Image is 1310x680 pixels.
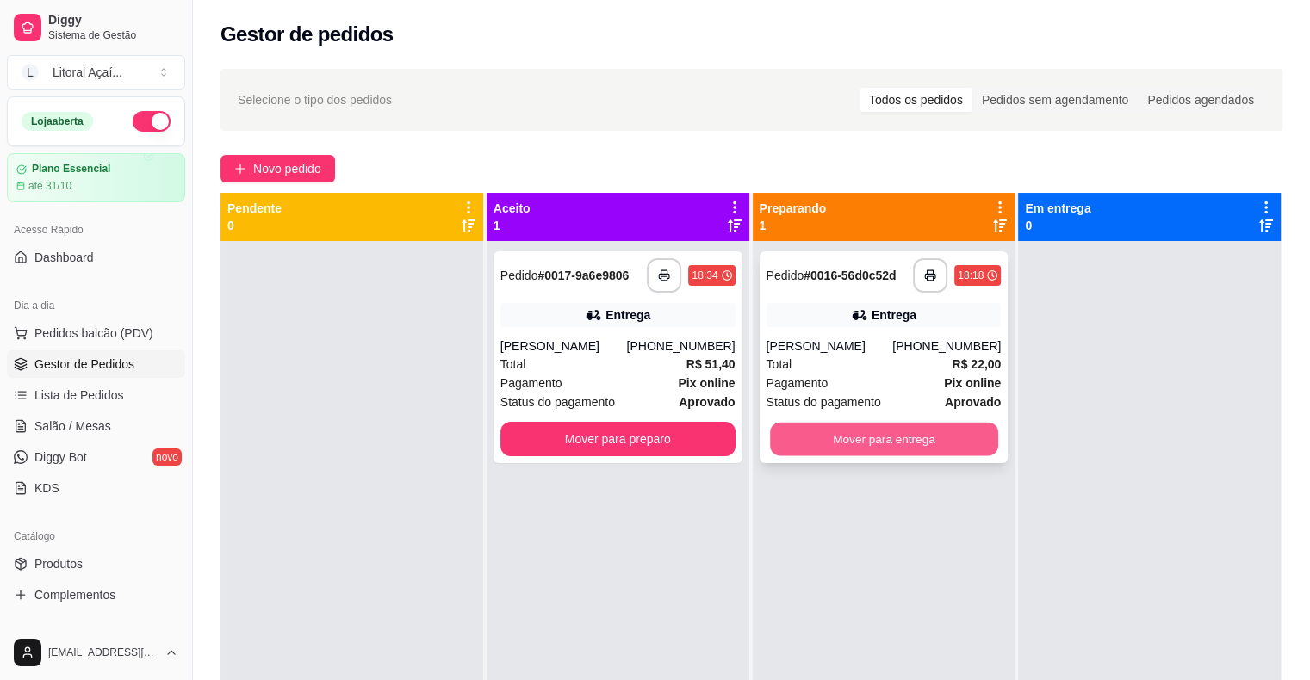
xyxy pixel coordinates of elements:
[760,200,827,217] p: Preparando
[7,581,185,609] a: Complementos
[767,393,881,411] span: Status do pagamento
[958,269,984,282] div: 18:18
[34,448,87,466] span: Diggy Bot
[7,153,185,202] a: Plano Essencialaté 31/10
[220,155,335,182] button: Novo pedido
[7,216,185,244] div: Acesso Rápido
[7,443,185,471] a: Diggy Botnovo
[767,337,893,355] div: [PERSON_NAME]
[7,412,185,440] a: Salão / Mesas
[952,357,1001,371] strong: R$ 22,00
[238,90,392,109] span: Selecione o tipo dos pedidos
[692,269,717,282] div: 18:34
[7,350,185,378] a: Gestor de Pedidos
[500,337,627,355] div: [PERSON_NAME]
[500,422,736,456] button: Mover para preparo
[760,217,827,234] p: 1
[1025,217,1090,234] p: 0
[494,200,531,217] p: Aceito
[7,632,185,673] button: [EMAIL_ADDRESS][DOMAIN_NAME]
[767,374,829,393] span: Pagamento
[48,28,178,42] span: Sistema de Gestão
[686,357,736,371] strong: R$ 51,40
[7,7,185,48] a: DiggySistema de Gestão
[7,474,185,502] a: KDS
[7,55,185,90] button: Select a team
[679,395,735,409] strong: aprovado
[22,64,39,81] span: L
[770,423,998,456] button: Mover para entrega
[34,417,111,435] span: Salão / Mesas
[32,163,110,176] article: Plano Essencial
[500,393,615,411] span: Status do pagamento
[7,381,185,409] a: Lista de Pedidos
[500,355,526,374] span: Total
[34,355,134,373] span: Gestor de Pedidos
[34,586,115,603] span: Complementos
[1138,88,1263,112] div: Pedidos agendados
[34,386,124,404] span: Lista de Pedidos
[804,269,896,282] strong: # 0016-56d0c52d
[227,217,282,234] p: 0
[7,319,185,347] button: Pedidos balcão (PDV)
[253,159,321,178] span: Novo pedido
[767,355,792,374] span: Total
[234,163,246,175] span: plus
[678,376,735,390] strong: Pix online
[605,306,650,324] div: Entrega
[227,200,282,217] p: Pendente
[48,646,158,659] span: [EMAIL_ADDRESS][DOMAIN_NAME]
[972,88,1138,112] div: Pedidos sem agendamento
[872,306,916,324] div: Entrega
[34,249,94,266] span: Dashboard
[537,269,629,282] strong: # 0017-9a6e9806
[53,64,122,81] div: Litoral Açaí ...
[944,376,1001,390] strong: Pix online
[494,217,531,234] p: 1
[945,395,1001,409] strong: aprovado
[1025,200,1090,217] p: Em entrega
[220,21,394,48] h2: Gestor de pedidos
[626,337,735,355] div: [PHONE_NUMBER]
[7,522,185,550] div: Catálogo
[48,13,178,28] span: Diggy
[500,374,562,393] span: Pagamento
[7,550,185,578] a: Produtos
[860,88,972,112] div: Todos os pedidos
[34,325,153,342] span: Pedidos balcão (PDV)
[133,111,171,132] button: Alterar Status
[7,244,185,271] a: Dashboard
[34,479,59,497] span: KDS
[34,555,83,572] span: Produtos
[767,269,804,282] span: Pedido
[22,112,93,131] div: Loja aberta
[28,179,71,193] article: até 31/10
[500,269,538,282] span: Pedido
[892,337,1001,355] div: [PHONE_NUMBER]
[7,292,185,319] div: Dia a dia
